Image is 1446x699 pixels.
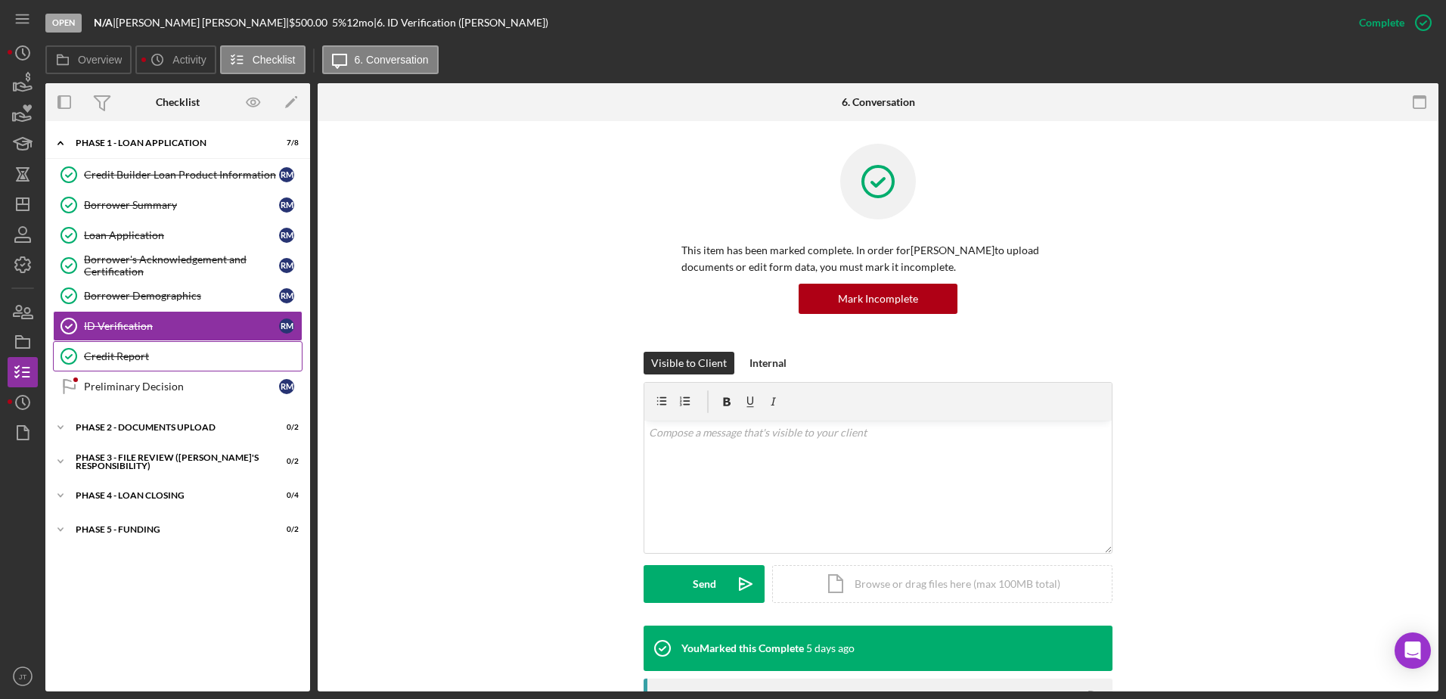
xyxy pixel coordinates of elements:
div: 12 mo [346,17,374,29]
a: Credit Report [53,341,303,371]
button: Complete [1344,8,1438,38]
div: R M [279,318,294,334]
div: 0 / 2 [272,525,299,534]
div: R M [279,228,294,243]
b: N/A [94,16,113,29]
a: Credit Builder Loan Product InformationRM [53,160,303,190]
div: R M [279,379,294,394]
div: Checklist [156,96,200,108]
div: 0 / 2 [272,457,299,466]
div: $500.00 [289,17,332,29]
a: Loan ApplicationRM [53,220,303,250]
button: 6. Conversation [322,45,439,74]
div: Internal [749,352,787,374]
div: Borrower Demographics [84,290,279,302]
a: Borrower DemographicsRM [53,281,303,311]
p: This item has been marked complete. In order for [PERSON_NAME] to upload documents or edit form d... [681,242,1075,276]
button: Visible to Client [644,352,734,374]
label: Overview [78,54,122,66]
div: Complete [1359,8,1404,38]
div: You Marked this Complete [681,642,804,654]
div: [PERSON_NAME] [PERSON_NAME] | [116,17,289,29]
button: Activity [135,45,216,74]
label: 6. Conversation [355,54,429,66]
div: Phase 5 - Funding [76,525,261,534]
div: R M [279,197,294,213]
div: Mark Incomplete [838,284,918,314]
a: Preliminary DecisionRM [53,371,303,402]
div: Phase 1 - Loan Application [76,138,261,148]
div: PHASE 3 - FILE REVIEW ([PERSON_NAME]'s Responsibility) [76,453,261,471]
button: Internal [742,352,794,374]
label: Activity [172,54,206,66]
div: Phase 2 - DOCUMENTS UPLOAD [76,423,261,432]
text: JT [19,673,27,681]
div: 6. Conversation [842,96,915,108]
div: 0 / 2 [272,423,299,432]
a: ID VerificationRM [53,311,303,341]
div: ID Verification [84,320,279,332]
div: Credit Builder Loan Product Information [84,169,279,181]
div: Credit Report [84,350,302,362]
div: 0 / 4 [272,491,299,500]
button: Mark Incomplete [799,284,957,314]
div: Visible to Client [651,352,727,374]
div: R M [279,167,294,182]
div: Borrower's Acknowledgement and Certification [84,253,279,278]
a: Borrower SummaryRM [53,190,303,220]
div: Borrower Summary [84,199,279,211]
button: Overview [45,45,132,74]
div: Open [45,14,82,33]
div: R M [279,258,294,273]
button: JT [8,661,38,691]
label: Checklist [253,54,296,66]
button: Checklist [220,45,306,74]
div: Preliminary Decision [84,381,279,393]
div: PHASE 4 - LOAN CLOSING [76,491,261,500]
a: Borrower's Acknowledgement and CertificationRM [53,250,303,281]
div: | 6. ID Verification ([PERSON_NAME]) [374,17,548,29]
div: Open Intercom Messenger [1395,632,1431,669]
div: 7 / 8 [272,138,299,148]
div: | [94,17,116,29]
div: 5 % [332,17,346,29]
div: Loan Application [84,229,279,241]
div: Send [693,565,716,603]
div: R M [279,288,294,303]
time: 2025-08-28 23:54 [806,642,855,654]
button: Send [644,565,765,603]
